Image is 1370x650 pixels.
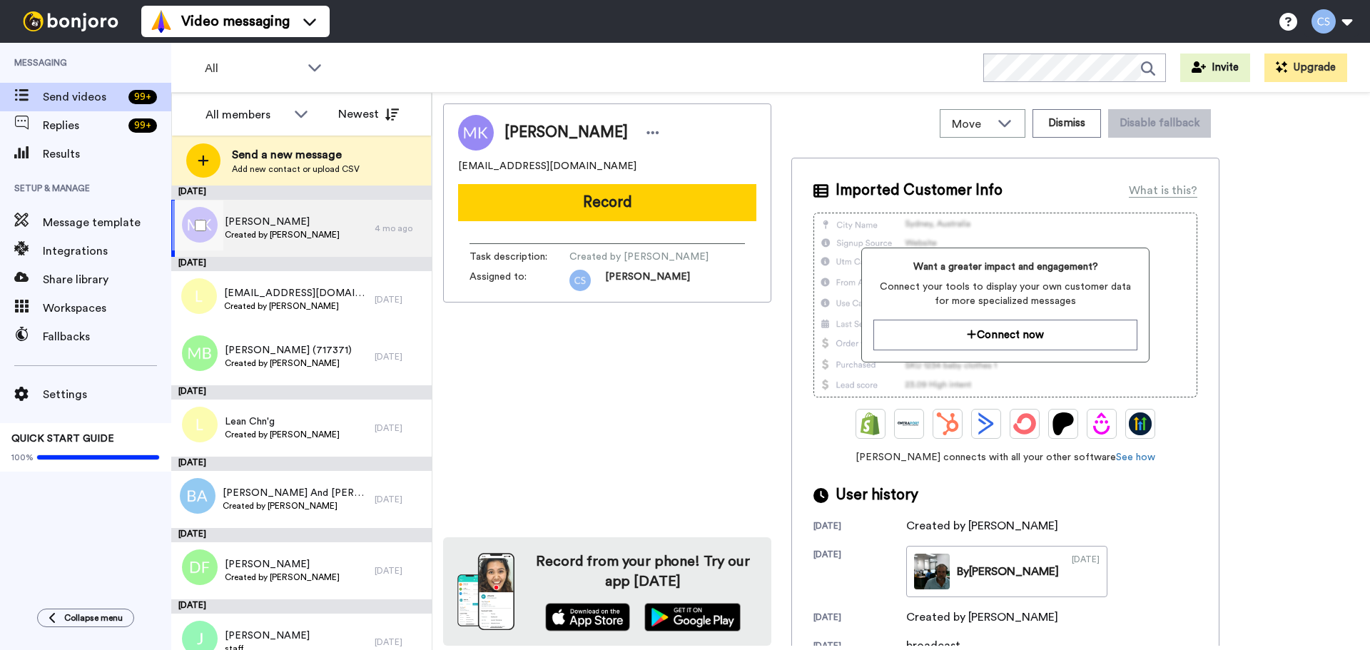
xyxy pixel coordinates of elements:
span: All [205,60,300,77]
div: [DATE] [813,611,906,626]
span: Want a greater impact and engagement? [873,260,1137,274]
span: [PERSON_NAME] [504,122,628,143]
span: Imported Customer Info [836,180,1003,201]
button: Upgrade [1264,54,1347,82]
button: Disable fallback [1108,109,1211,138]
div: [DATE] [375,494,425,505]
span: Video messaging [181,11,290,31]
img: 0303a34b-51b8-4a3b-92af-172277264d75-thumb.jpg [914,554,950,589]
span: Created by [PERSON_NAME] [225,229,340,240]
img: l.png [181,278,217,314]
div: [DATE] [1072,554,1100,589]
div: 99 + [128,90,157,104]
span: Created by [PERSON_NAME] [223,500,367,512]
span: [PERSON_NAME] And [PERSON_NAME] ([PERSON_NAME]) [PERSON_NAME] (700043) [223,486,367,500]
span: [PERSON_NAME] [605,270,690,291]
span: Created by [PERSON_NAME] [569,250,709,264]
span: Replies [43,117,123,134]
span: Created by [PERSON_NAME] [225,429,340,440]
img: ActiveCampaign [975,412,998,435]
span: User history [836,484,918,506]
span: Share library [43,271,171,288]
img: abaa78ef-3116-401b-85db-c86cf1123296.png [569,270,591,291]
div: 4 mo ago [375,223,425,234]
span: Connect your tools to display your own customer data for more specialized messages [873,280,1137,308]
span: Send videos [43,88,123,106]
h4: Record from your phone! Try our app [DATE] [529,552,757,591]
span: QUICK START GUIDE [11,434,114,444]
span: 100% [11,452,34,463]
span: Collapse menu [64,612,123,624]
img: Drip [1090,412,1113,435]
div: [DATE] [171,257,432,271]
span: Created by [PERSON_NAME] [224,300,367,312]
div: [DATE] [813,520,906,534]
span: [PERSON_NAME] [225,557,340,572]
span: Integrations [43,243,171,260]
div: [DATE] [171,186,432,200]
img: l.png [182,407,218,442]
img: ba.png [180,478,215,514]
span: [PERSON_NAME] connects with all your other software [813,450,1197,464]
span: Assigned to: [470,270,569,291]
div: What is this? [1129,182,1197,199]
img: download [457,553,514,630]
img: vm-color.svg [150,10,173,33]
div: Created by [PERSON_NAME] [906,517,1058,534]
span: Add new contact or upload CSV [232,163,360,175]
img: df.png [182,549,218,585]
span: Fallbacks [43,328,171,345]
img: ConvertKit [1013,412,1036,435]
img: Shopify [859,412,882,435]
div: All members [205,106,287,123]
img: appstore [545,603,630,631]
img: bj-logo-header-white.svg [17,11,124,31]
span: Settings [43,386,171,403]
span: [EMAIL_ADDRESS][DOMAIN_NAME] [458,159,636,173]
a: By[PERSON_NAME][DATE] [906,546,1107,597]
div: [DATE] [813,549,906,597]
span: [PERSON_NAME] [225,629,310,643]
a: See how [1116,452,1155,462]
img: GoHighLevel [1129,412,1152,435]
div: [DATE] [171,457,432,471]
img: Patreon [1052,412,1075,435]
img: Hubspot [936,412,959,435]
div: [DATE] [171,599,432,614]
div: [DATE] [375,294,425,305]
img: Ontraport [898,412,920,435]
span: [EMAIL_ADDRESS][DOMAIN_NAME] [224,286,367,300]
button: Record [458,184,756,221]
span: [PERSON_NAME] [225,215,340,229]
div: [DATE] [375,565,425,577]
span: Created by [PERSON_NAME] [225,572,340,583]
button: Connect now [873,320,1137,350]
div: [DATE] [375,422,425,434]
span: Move [952,116,990,133]
span: Task description : [470,250,569,264]
button: Newest [328,100,410,128]
div: [DATE] [171,385,432,400]
span: Results [43,146,171,163]
div: Created by [PERSON_NAME] [906,609,1058,626]
span: Created by [PERSON_NAME] [225,357,352,369]
div: [DATE] [375,636,425,648]
span: Workspaces [43,300,171,317]
img: mb.png [182,335,218,371]
span: [PERSON_NAME] (717371) [225,343,352,357]
img: Image of Mansi Khandhar [458,115,494,151]
img: playstore [644,603,741,631]
span: Message template [43,214,171,231]
div: [DATE] [375,351,425,362]
span: Lean Chn'g [225,415,340,429]
div: [DATE] [171,528,432,542]
div: 99 + [128,118,157,133]
div: By [PERSON_NAME] [957,563,1059,580]
span: Send a new message [232,146,360,163]
button: Invite [1180,54,1250,82]
button: Dismiss [1032,109,1101,138]
button: Collapse menu [37,609,134,627]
